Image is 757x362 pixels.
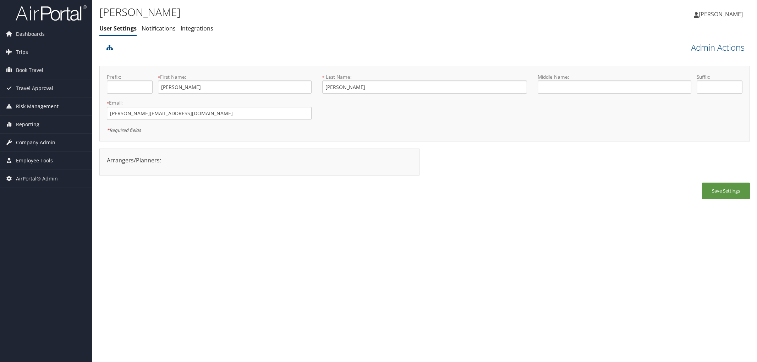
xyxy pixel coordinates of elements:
[16,5,87,21] img: airportal-logo.png
[702,183,750,199] button: Save Settings
[99,24,137,32] a: User Settings
[16,98,59,115] span: Risk Management
[16,43,28,61] span: Trips
[691,41,745,54] a: Admin Actions
[16,152,53,169] span: Employee Tools
[99,5,533,20] h1: [PERSON_NAME]
[142,24,176,32] a: Notifications
[181,24,213,32] a: Integrations
[322,73,527,80] label: Last Name:
[158,73,312,80] label: First Name:
[107,73,153,80] label: Prefix:
[538,73,691,80] label: Middle Name:
[699,10,743,18] span: [PERSON_NAME]
[107,99,312,106] label: Email:
[697,73,742,80] label: Suffix:
[16,79,53,97] span: Travel Approval
[102,156,417,165] div: Arrangers/Planners:
[16,134,55,151] span: Company Admin
[16,61,43,79] span: Book Travel
[107,127,141,133] em: Required fields
[16,116,39,133] span: Reporting
[16,25,45,43] span: Dashboards
[16,170,58,188] span: AirPortal® Admin
[694,4,750,25] a: [PERSON_NAME]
